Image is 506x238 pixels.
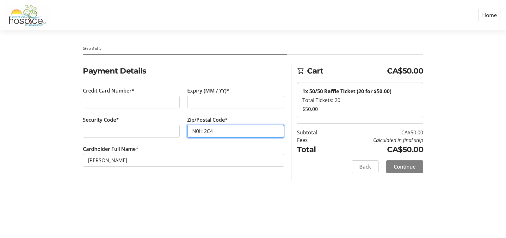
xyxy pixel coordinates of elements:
[192,98,279,106] iframe: Secure expiration date input frame
[307,65,387,77] span: Cart
[478,9,501,21] a: Home
[83,65,284,77] h2: Payment Details
[302,105,418,113] div: $50.00
[83,154,284,167] input: Card Holder Name
[352,160,379,173] button: Back
[83,46,423,51] div: Step 3 of 5
[83,116,119,124] label: Security Code*
[302,96,418,104] div: Total Tickets: 20
[187,125,284,138] input: Zip/Postal Code
[386,160,423,173] button: Continue
[302,88,391,95] strong: 1x 50/50 Raffle Ticket (20 for $50.00)
[88,98,175,106] iframe: Secure card number input frame
[187,116,228,124] label: Zip/Postal Code*
[387,65,423,77] span: CA$50.00
[297,144,333,155] td: Total
[83,145,139,153] label: Cardholder Full Name*
[297,129,333,136] td: Subtotal
[88,127,175,135] iframe: Secure CVC input frame
[394,163,416,170] span: Continue
[333,129,423,136] td: CA$50.00
[359,163,371,170] span: Back
[187,87,229,94] label: Expiry (MM / YY)*
[83,87,134,94] label: Credit Card Number*
[333,136,423,144] td: Calculated in final step
[297,136,333,144] td: Fees
[333,144,423,155] td: CA$50.00
[5,3,50,28] img: Grey Bruce Hospice's Logo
